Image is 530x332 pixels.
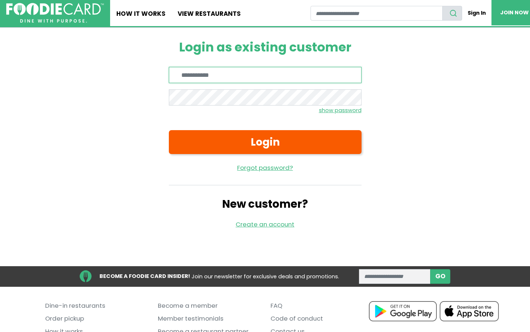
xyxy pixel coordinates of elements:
[169,130,362,154] button: Login
[169,163,362,172] a: Forgot password?
[45,312,147,325] a: Order pickup
[236,220,294,229] a: Create an account
[45,299,147,312] a: Dine-in restaurants
[169,40,362,55] h1: Login as existing customer
[311,6,443,21] input: restaurant search
[462,6,491,20] a: Sign In
[442,6,462,21] button: search
[169,197,362,210] h2: New customer?
[359,269,431,284] input: enter email address
[430,269,450,284] button: subscribe
[99,272,190,280] strong: BECOME A FOODIE CARD INSIDER!
[158,299,259,312] a: Become a member
[158,312,259,325] a: Member testimonials
[319,107,362,114] small: show password
[271,312,372,325] a: Code of conduct
[192,273,339,280] span: Join our newsletter for exclusive deals and promotions.
[271,299,372,312] a: FAQ
[6,3,104,23] img: FoodieCard; Eat, Drink, Save, Donate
